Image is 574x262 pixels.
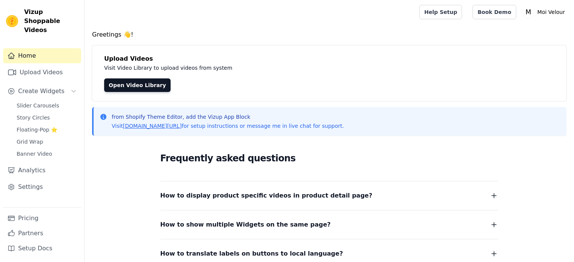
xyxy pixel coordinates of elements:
[160,248,499,259] button: How to translate labels on buttons to local language?
[160,219,499,230] button: How to show multiple Widgets on the same page?
[6,15,18,27] img: Vizup
[104,54,554,63] h4: Upload Videos
[12,136,81,147] a: Grid Wrap
[3,211,81,226] a: Pricing
[18,87,65,96] span: Create Widgets
[12,124,81,135] a: Floating-Pop ⭐
[160,190,499,201] button: How to display product specific videos in product detail page?
[3,241,81,256] a: Setup Docs
[104,63,442,72] p: Visit Video Library to upload videos from system
[112,113,344,121] p: from Shopify Theme Editor, add the Vizup App Block
[12,112,81,123] a: Story Circles
[17,150,52,158] span: Banner Video
[112,122,344,130] p: Visit for setup instructions or message me in live chat for support.
[104,78,171,92] a: Open Video Library
[17,138,43,146] span: Grid Wrap
[92,30,566,39] h4: Greetings 👋!
[472,5,516,19] a: Book Demo
[3,65,81,80] a: Upload Videos
[160,219,331,230] span: How to show multiple Widgets on the same page?
[534,5,568,19] p: Moi Velour
[12,149,81,159] a: Banner Video
[419,5,462,19] a: Help Setup
[3,84,81,99] button: Create Widgets
[160,190,372,201] span: How to display product specific videos in product detail page?
[3,163,81,178] a: Analytics
[24,8,78,35] span: Vizup Shoppable Videos
[160,248,343,259] span: How to translate labels on buttons to local language?
[160,151,499,166] h2: Frequently asked questions
[3,226,81,241] a: Partners
[3,48,81,63] a: Home
[17,102,59,109] span: Slider Carousels
[3,179,81,195] a: Settings
[17,126,57,133] span: Floating-Pop ⭐
[123,123,182,129] a: [DOMAIN_NAME][URL]
[17,114,50,121] span: Story Circles
[12,100,81,111] a: Slider Carousels
[522,5,568,19] button: M Moi Velour
[525,8,531,16] text: M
